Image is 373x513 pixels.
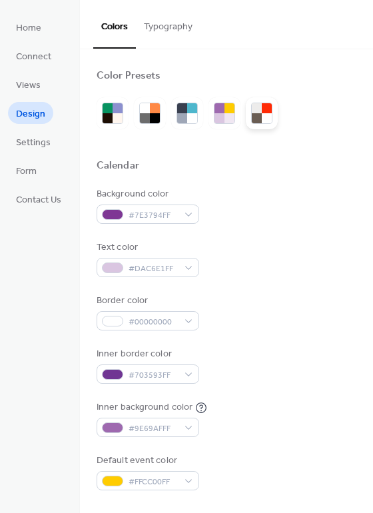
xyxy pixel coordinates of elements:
a: Settings [8,131,59,153]
a: Contact Us [8,188,69,210]
a: Views [8,73,49,95]
div: Color Presets [97,69,161,83]
span: #703593FF [129,368,178,382]
div: Default event color [97,454,196,468]
a: Home [8,16,49,38]
div: Inner border color [97,347,196,361]
div: Border color [97,294,196,308]
a: Design [8,102,53,124]
div: Text color [97,241,196,255]
div: Inner background color [97,400,192,414]
span: #DAC6E1FF [129,262,178,276]
a: Form [8,159,45,181]
span: Form [16,165,37,179]
span: Views [16,79,41,93]
span: Connect [16,50,51,64]
span: Design [16,107,45,121]
span: Contact Us [16,193,61,207]
span: Settings [16,136,51,150]
span: #9E69AFFF [129,422,178,436]
span: #00000000 [129,315,178,329]
a: Connect [8,45,59,67]
div: Calendar [97,159,139,173]
span: Home [16,21,41,35]
span: #FFCC00FF [129,475,178,489]
span: #7E3794FF [129,209,178,223]
div: Background color [97,187,196,201]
